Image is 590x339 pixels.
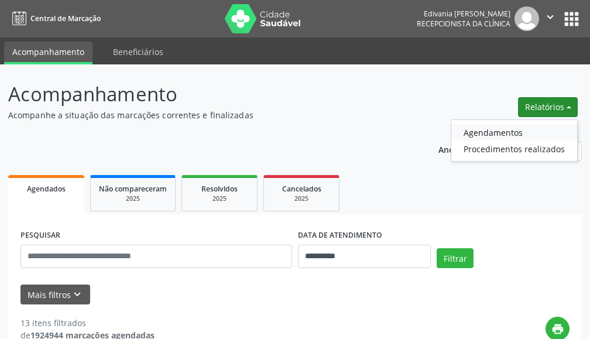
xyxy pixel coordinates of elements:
[451,141,577,157] a: Procedimentos realizados
[71,288,84,301] i: keyboard_arrow_down
[272,194,331,203] div: 2025
[417,19,510,29] span: Recepcionista da clínica
[8,80,410,109] p: Acompanhamento
[8,109,410,121] p: Acompanhe a situação das marcações correntes e finalizadas
[105,42,171,62] a: Beneficiários
[190,194,249,203] div: 2025
[561,9,582,29] button: apps
[544,11,557,23] i: 
[438,142,542,156] p: Ano de acompanhamento
[437,248,474,268] button: Filtrar
[20,317,155,329] div: 13 itens filtrados
[8,9,101,28] a: Central de Marcação
[551,323,564,335] i: print
[298,227,382,245] label: DATA DE ATENDIMENTO
[539,6,561,31] button: 
[451,124,577,141] a: Agendamentos
[30,13,101,23] span: Central de Marcação
[4,42,92,64] a: Acompanhamento
[201,184,238,194] span: Resolvidos
[99,184,167,194] span: Não compareceram
[20,285,90,305] button: Mais filtroskeyboard_arrow_down
[514,6,539,31] img: img
[518,97,578,117] button: Relatórios
[451,119,578,162] ul: Relatórios
[99,194,167,203] div: 2025
[417,9,510,19] div: Edivania [PERSON_NAME]
[27,184,66,194] span: Agendados
[282,184,321,194] span: Cancelados
[20,227,60,245] label: PESQUISAR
